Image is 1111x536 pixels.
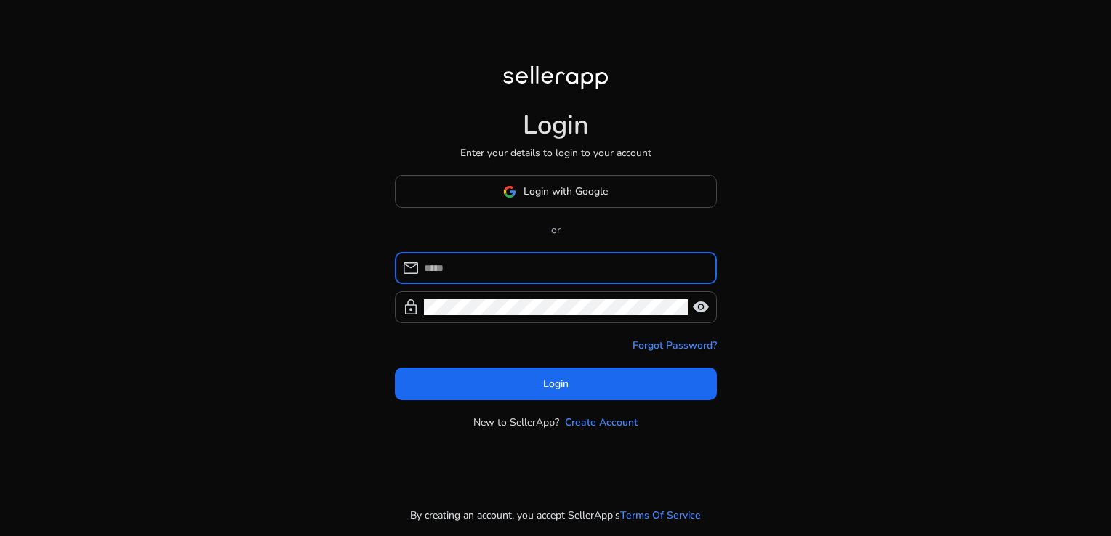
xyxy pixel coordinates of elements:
img: google-logo.svg [503,185,516,198]
span: Login with Google [524,184,608,199]
span: lock [402,299,420,316]
span: visibility [692,299,710,316]
a: Forgot Password? [633,338,717,353]
p: New to SellerApp? [473,415,559,430]
span: Login [543,376,569,391]
p: or [395,222,717,237]
h1: Login [523,110,589,141]
a: Create Account [565,415,638,430]
button: Login [395,368,717,400]
a: Terms Of Service [620,508,701,523]
p: Enter your details to login to your account [460,145,651,161]
span: mail [402,259,420,277]
button: Login with Google [395,175,717,208]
